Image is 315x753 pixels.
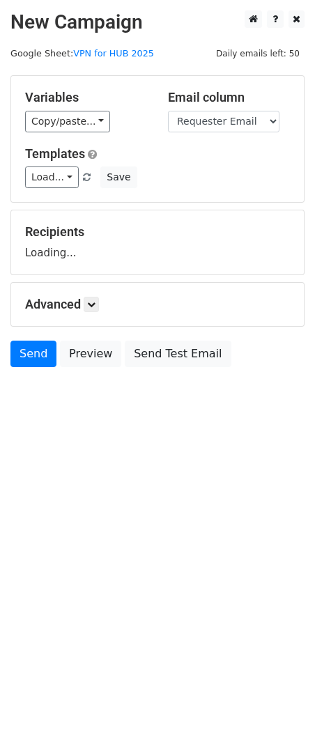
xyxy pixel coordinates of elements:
a: Daily emails left: 50 [211,48,305,59]
button: Save [100,166,137,188]
a: Copy/paste... [25,111,110,132]
a: Preview [60,341,121,367]
h5: Email column [168,90,290,105]
h2: New Campaign [10,10,305,34]
h5: Variables [25,90,147,105]
a: Load... [25,166,79,188]
span: Daily emails left: 50 [211,46,305,61]
a: Send Test Email [125,341,231,367]
h5: Recipients [25,224,290,240]
a: Send [10,341,56,367]
h5: Advanced [25,297,290,312]
div: Loading... [25,224,290,261]
small: Google Sheet: [10,48,154,59]
a: VPN for HUB 2025 [73,48,154,59]
a: Templates [25,146,85,161]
